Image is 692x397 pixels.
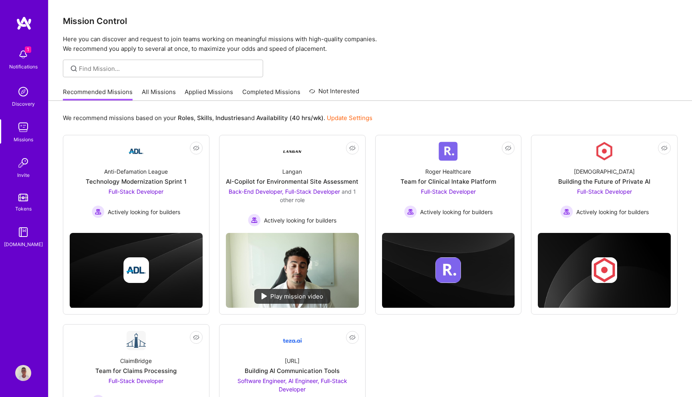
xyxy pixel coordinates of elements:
i: icon EyeClosed [349,145,356,151]
span: Actively looking for builders [264,216,336,225]
span: Full-Stack Developer [577,188,632,195]
i: icon EyeClosed [193,334,199,341]
a: Update Settings [327,114,372,122]
div: Building AI Communication Tools [245,367,340,375]
a: Company LogoLanganAI-Copilot for Environmental Site AssessmentBack-End Developer, Full-Stack Deve... [226,142,359,227]
img: Actively looking for builders [560,205,573,218]
div: Team for Clinical Intake Platform [400,177,496,186]
img: bell [15,46,31,62]
p: We recommend missions based on your , , and . [63,114,372,122]
img: Invite [15,155,31,171]
img: discovery [15,84,31,100]
div: Notifications [9,62,38,71]
b: Skills [197,114,212,122]
span: 1 [25,46,31,53]
span: Actively looking for builders [108,208,180,216]
h3: Mission Control [63,16,678,26]
span: Actively looking for builders [576,208,649,216]
a: Company LogoRoger HealthcareTeam for Clinical Intake PlatformFull-Stack Developer Actively lookin... [382,142,515,221]
span: Full-Stack Developer [109,188,163,195]
img: Company Logo [439,142,458,161]
a: Completed Missions [242,88,300,101]
i: icon EyeClosed [661,145,668,151]
img: Actively looking for builders [404,205,417,218]
b: Industries [215,114,244,122]
p: Here you can discover and request to join teams working on meaningful missions with high-quality ... [63,34,678,54]
img: cover [382,233,515,308]
div: Invite [17,171,30,179]
img: Company logo [435,257,461,283]
img: play [262,293,267,299]
img: Company Logo [595,142,614,161]
div: [DEMOGRAPHIC_DATA] [574,167,635,176]
img: Company Logo [127,142,146,161]
img: cover [538,233,671,308]
img: guide book [15,224,31,240]
div: Tokens [15,205,32,213]
span: Actively looking for builders [420,208,493,216]
div: Langan [282,167,302,176]
div: Missions [14,135,33,144]
a: Company Logo[DEMOGRAPHIC_DATA]Building the Future of Private AIFull-Stack Developer Actively look... [538,142,671,221]
img: Company logo [591,257,617,283]
b: Availability (40 hrs/wk) [256,114,324,122]
img: Company Logo [127,331,146,350]
span: Full-Stack Developer [109,377,163,384]
span: Software Engineer, AI Engineer, Full-Stack Developer [237,377,347,393]
img: logo [16,16,32,30]
i: icon EyeClosed [349,334,356,341]
i: icon EyeClosed [505,145,511,151]
a: Applied Missions [185,88,233,101]
span: Full-Stack Developer [421,188,476,195]
div: AI-Copilot for Environmental Site Assessment [226,177,358,186]
a: Recommended Missions [63,88,133,101]
div: Building the Future of Private AI [558,177,650,186]
img: teamwork [15,119,31,135]
img: cover [70,233,203,308]
a: All Missions [142,88,176,101]
b: Roles [178,114,194,122]
div: [DOMAIN_NAME] [4,240,43,249]
i: icon EyeClosed [193,145,199,151]
div: ClaimBridge [120,357,152,365]
div: Roger Healthcare [425,167,471,176]
img: Company logo [123,257,149,283]
div: Anti-Defamation League [104,167,168,176]
i: icon SearchGrey [69,64,78,73]
div: Play mission video [254,289,330,304]
div: Team for Claims Processing [95,367,177,375]
a: Not Interested [309,86,359,101]
div: [URL] [285,357,300,365]
img: No Mission [226,233,359,308]
img: Actively looking for builders [248,214,261,227]
span: Back-End Developer, Full-Stack Developer [229,188,340,195]
input: Find Mission... [79,64,257,73]
img: Company Logo [283,142,302,161]
a: User Avatar [13,365,33,381]
img: Actively looking for builders [92,205,105,218]
img: Company Logo [283,331,302,350]
div: Technology Modernization Sprint 1 [86,177,187,186]
a: Company LogoAnti-Defamation LeagueTechnology Modernization Sprint 1Full-Stack Developer Actively ... [70,142,203,221]
img: User Avatar [15,365,31,381]
img: tokens [18,194,28,201]
div: Discovery [12,100,35,108]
